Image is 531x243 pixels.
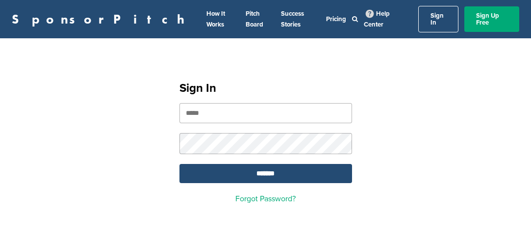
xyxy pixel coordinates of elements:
a: Pitch Board [246,10,263,28]
a: Forgot Password? [235,194,296,204]
a: How It Works [206,10,225,28]
a: SponsorPitch [12,13,191,26]
h1: Sign In [179,80,352,97]
a: Sign Up Free [464,6,519,32]
a: Success Stories [281,10,304,28]
a: Help Center [364,8,390,30]
a: Sign In [418,6,459,32]
a: Pricing [326,15,346,23]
